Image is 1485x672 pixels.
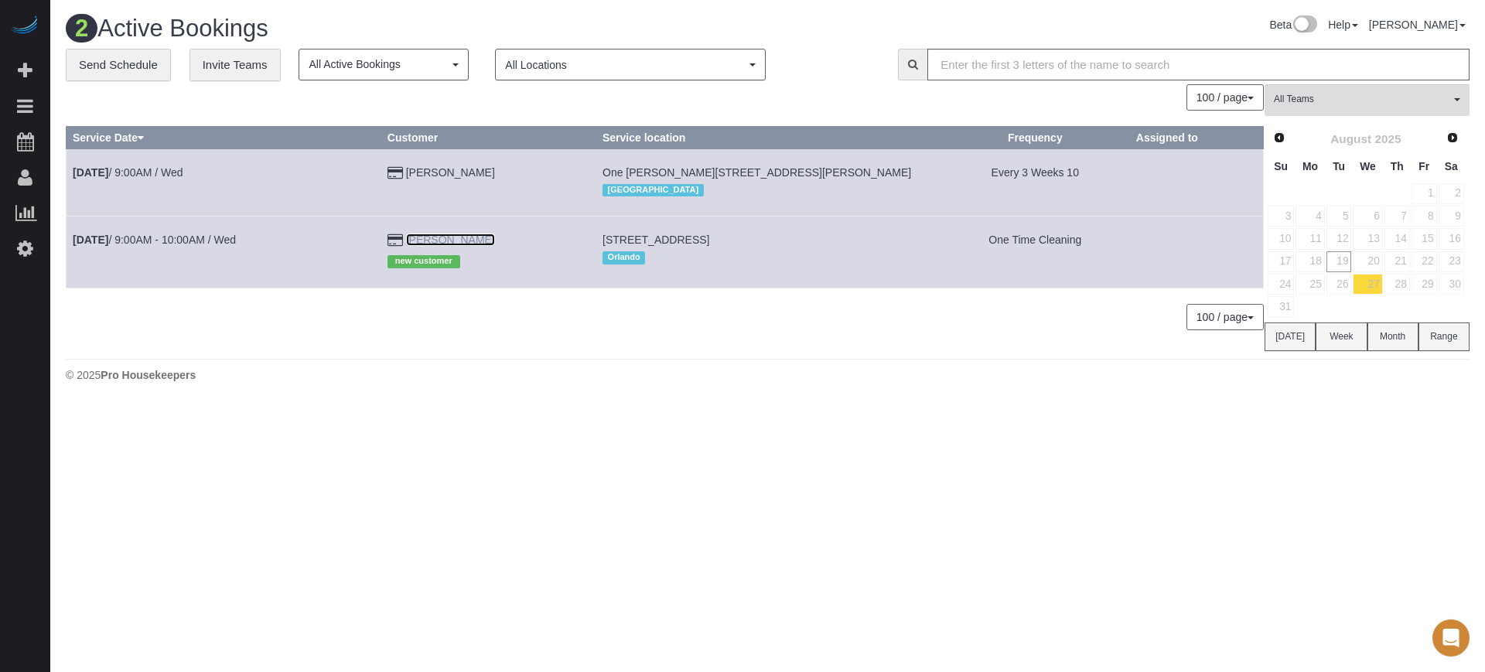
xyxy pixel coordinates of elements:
[1353,251,1382,272] a: 20
[67,126,381,148] th: Service Date
[1442,128,1463,149] a: Next
[927,49,1470,80] input: Enter the first 3 letters of the name to search
[940,217,1129,288] td: Frequency
[1439,228,1464,249] a: 16
[387,168,403,179] i: Credit Card Payment
[603,247,934,268] div: Location
[1268,296,1294,317] a: 31
[66,15,756,42] h1: Active Bookings
[1333,160,1345,172] span: Tuesday
[1418,160,1429,172] span: Friday
[1302,160,1318,172] span: Monday
[73,166,183,179] a: [DATE]/ 9:00AM / Wed
[1328,19,1358,31] a: Help
[1330,132,1371,145] span: August
[73,166,108,179] b: [DATE]
[603,234,709,246] span: [STREET_ADDRESS]
[1439,206,1464,227] a: 9
[1268,206,1294,227] a: 3
[1186,84,1264,111] button: 100 / page
[1265,322,1316,351] button: [DATE]
[603,184,704,196] span: [GEOGRAPHIC_DATA]
[596,148,941,216] td: Service location
[299,49,469,80] button: All Active Bookings
[1268,128,1290,149] a: Prev
[1326,228,1352,249] a: 12
[1268,274,1294,295] a: 24
[1367,322,1418,351] button: Month
[1412,183,1437,204] a: 1
[940,126,1129,148] th: Frequency
[1296,251,1324,272] a: 18
[1129,217,1263,288] td: Assigned to
[1412,228,1437,249] a: 15
[66,14,97,43] span: 2
[1129,126,1263,148] th: Assigned to
[1268,251,1294,272] a: 17
[505,57,746,73] span: All Locations
[381,126,596,148] th: Customer
[1353,206,1382,227] a: 6
[67,217,381,288] td: Schedule date
[1353,274,1382,295] a: 27
[1418,322,1470,351] button: Range
[603,180,934,200] div: Location
[1187,304,1264,330] nav: Pagination navigation
[73,234,236,246] a: [DATE]/ 9:00AM - 10:00AM / Wed
[381,148,596,216] td: Customer
[596,126,941,148] th: Service location
[1384,274,1410,295] a: 28
[1446,131,1459,144] span: Next
[1326,274,1352,295] a: 26
[1384,228,1410,249] a: 14
[1292,15,1317,36] img: New interface
[1269,19,1317,31] a: Beta
[603,166,911,179] span: One [PERSON_NAME][STREET_ADDRESS][PERSON_NAME]
[1273,131,1285,144] span: Prev
[1268,228,1294,249] a: 10
[1186,304,1264,330] button: 100 / page
[1384,206,1410,227] a: 7
[1384,251,1410,272] a: 21
[1439,251,1464,272] a: 23
[189,49,281,81] a: Invite Teams
[1439,183,1464,204] a: 2
[1316,322,1367,351] button: Week
[495,49,766,80] button: All Locations
[1326,251,1352,272] a: 19
[1412,251,1437,272] a: 22
[603,251,645,264] span: Orlando
[1296,228,1324,249] a: 11
[1412,206,1437,227] a: 8
[1265,84,1470,108] ol: All Teams
[101,369,196,381] strong: Pro Housekeepers
[1353,228,1382,249] a: 13
[66,49,171,81] a: Send Schedule
[1391,160,1404,172] span: Thursday
[73,234,108,246] b: [DATE]
[1265,84,1470,116] button: All Teams
[67,148,381,216] td: Schedule date
[1296,274,1324,295] a: 25
[940,148,1129,216] td: Frequency
[1374,132,1401,145] span: 2025
[1129,148,1263,216] td: Assigned to
[1296,206,1324,227] a: 4
[309,56,449,72] span: All Active Bookings
[1369,19,1466,31] a: [PERSON_NAME]
[1187,84,1264,111] nav: Pagination navigation
[406,234,495,246] a: [PERSON_NAME]
[1439,274,1464,295] a: 30
[66,367,1470,383] div: © 2025
[1274,93,1450,106] span: All Teams
[9,15,40,37] img: Automaid Logo
[1445,160,1458,172] span: Saturday
[1360,160,1376,172] span: Wednesday
[1326,206,1352,227] a: 5
[387,235,403,246] i: Credit Card Payment
[381,217,596,288] td: Customer
[1274,160,1288,172] span: Sunday
[1432,619,1470,657] div: Open Intercom Messenger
